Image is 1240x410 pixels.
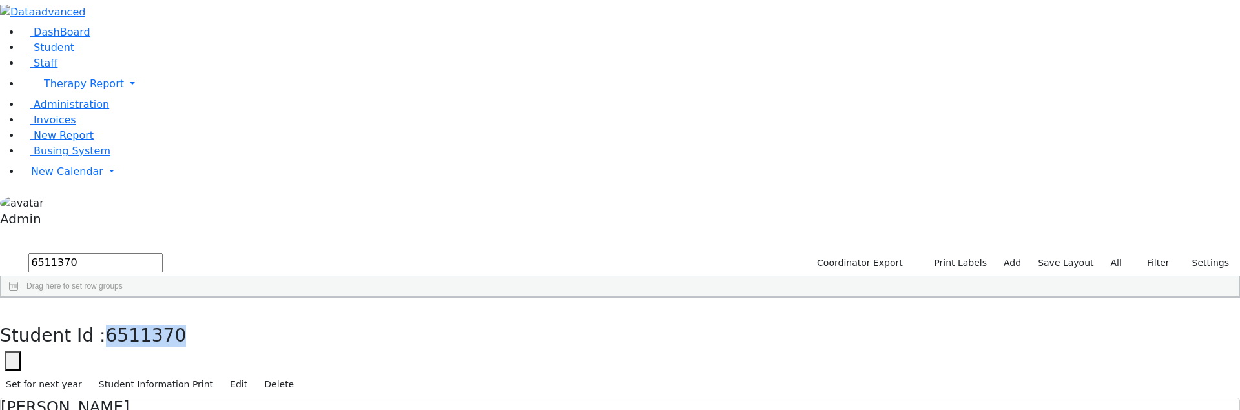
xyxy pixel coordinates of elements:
[34,57,57,69] span: Staff
[21,41,74,54] a: Student
[34,145,110,157] span: Busing System
[21,159,1240,185] a: New Calendar
[1032,253,1099,273] button: Save Layout
[26,282,123,291] span: Drag here to set row groups
[1175,253,1235,273] button: Settings
[1130,253,1175,273] button: Filter
[93,374,219,395] button: Student Information Print
[34,26,90,38] span: DashBoard
[258,374,300,395] button: Delete
[34,98,109,110] span: Administration
[21,57,57,69] a: Staff
[224,374,253,395] button: Edit
[31,165,103,178] span: New Calendar
[21,145,110,157] a: Busing System
[1105,253,1128,273] label: All
[919,253,993,273] button: Print Labels
[21,26,90,38] a: DashBoard
[21,98,109,110] a: Administration
[21,129,94,141] a: New Report
[998,253,1027,273] a: Add
[106,325,187,346] span: 6511370
[809,253,909,273] button: Coordinator Export
[21,114,76,126] a: Invoices
[34,114,76,126] span: Invoices
[21,71,1240,97] a: Therapy Report
[28,253,163,272] input: Search
[44,77,124,90] span: Therapy Report
[34,41,74,54] span: Student
[34,129,94,141] span: New Report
